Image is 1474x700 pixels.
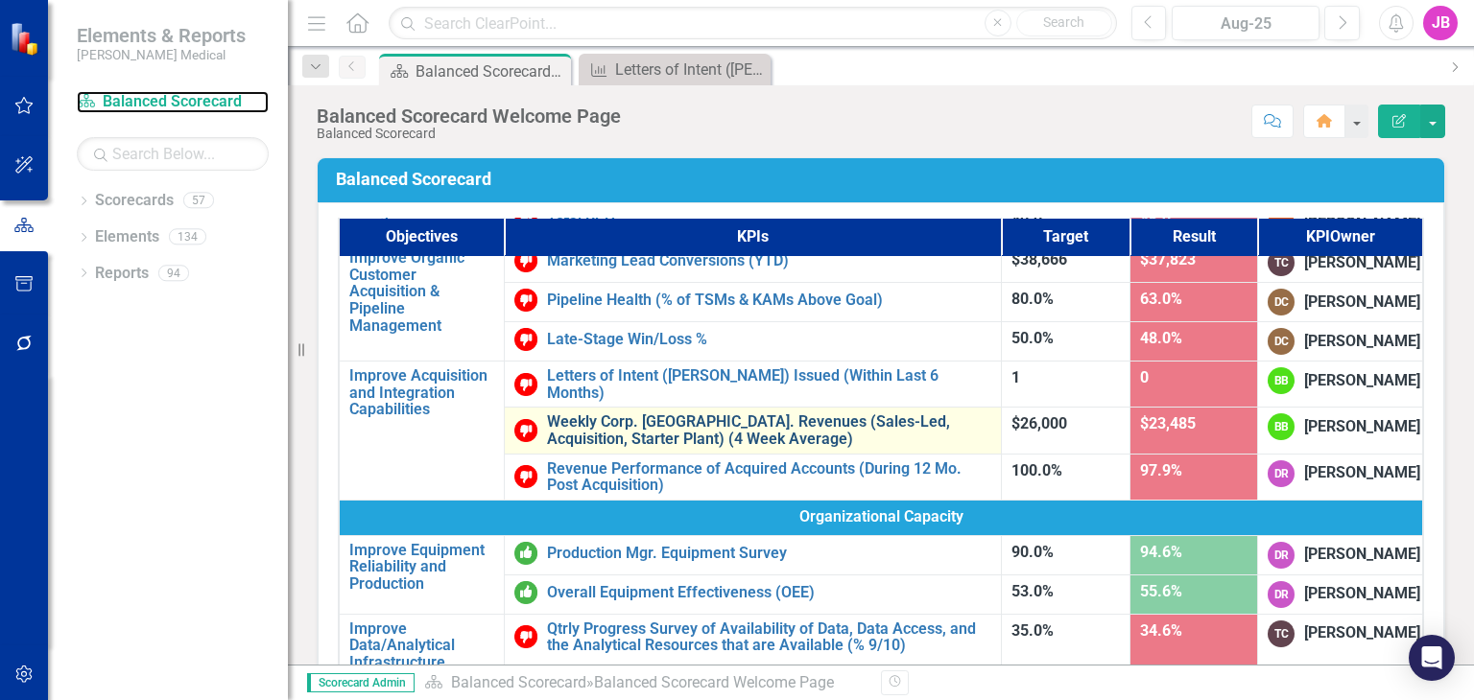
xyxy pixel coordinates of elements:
span: 94.6% [1140,543,1182,561]
span: Search [1043,14,1084,30]
td: Double-Click to Edit [1258,322,1423,362]
div: [PERSON_NAME] [1304,622,1420,644]
a: Pipeline Health (% of TSMs & KAMs Above Goal) [547,292,991,309]
td: Double-Click to Edit [1258,362,1423,408]
img: Below Target [514,249,537,272]
a: Revenue Performance of Acquired Accounts (During 12 Mo. Post Acquisition) [547,460,991,494]
small: [PERSON_NAME] Medical [77,47,246,62]
span: 90.0% [1011,543,1054,561]
td: Double-Click to Edit Right Click for Context Menu [504,362,1001,408]
td: Double-Click to Edit Right Click for Context Menu [504,535,1001,574]
td: Double-Click to Edit [339,500,1423,535]
span: 48.0% [1140,329,1182,347]
div: TC [1268,620,1295,647]
button: Search [1016,10,1112,36]
span: 35.0% [1011,621,1054,640]
img: Below Target [514,289,537,312]
a: Reports [95,263,149,285]
a: Balanced Scorecard [77,91,269,113]
div: Letters of Intent ([PERSON_NAME]) Issued (Within Last 6 Months) [615,58,766,82]
span: 50.0% [1011,329,1054,347]
div: [PERSON_NAME] [1304,462,1420,484]
td: Double-Click to Edit Right Click for Context Menu [504,454,1001,500]
div: DR [1268,581,1295,608]
div: [PERSON_NAME] [1304,331,1420,353]
input: Search ClearPoint... [389,7,1116,40]
span: $37,823 [1140,250,1196,268]
div: [PERSON_NAME] [1304,292,1420,314]
div: [PERSON_NAME] [1304,544,1420,566]
span: 1 [1011,368,1020,386]
td: Double-Click to Edit [1258,244,1423,283]
span: 34.6% [1140,621,1182,640]
td: Double-Click to Edit [1258,535,1423,574]
div: [PERSON_NAME] [1304,583,1420,605]
div: Aug-25 [1178,12,1313,35]
div: Balanced Scorecard Welcome Page [594,673,834,691]
a: Improve Equipment Reliability and Production [349,542,494,593]
img: Below Target [514,625,537,648]
a: Late-Stage Win/Loss % [547,331,991,348]
td: Double-Click to Edit [1258,614,1423,677]
td: Double-Click to Edit [1258,574,1423,614]
span: Scorecard Admin [307,673,415,692]
td: Double-Click to Edit Right Click for Context Menu [504,244,1001,283]
span: 63.0% [1140,290,1182,308]
button: JB [1423,6,1458,40]
a: Balanced Scorecard [451,673,586,691]
div: 57 [183,193,214,209]
img: On or Above Target [514,542,537,565]
span: 100.0% [1011,461,1062,479]
div: Balanced Scorecard [317,127,621,141]
div: 134 [169,229,206,245]
img: Below Target [514,373,537,396]
a: Improve Acquisition and Integration Capabilities [349,367,494,418]
td: Double-Click to Edit Right Click for Context Menu [504,283,1001,322]
td: Double-Click to Edit Right Click for Context Menu [504,574,1001,614]
img: Below Target [514,419,537,442]
a: Elements [95,226,159,248]
a: Letters of Intent ([PERSON_NAME]) Issued (Within Last 6 Months) [583,58,766,82]
a: Improve Data/Analytical Infrastructure [349,620,494,671]
td: Double-Click to Edit Right Click for Context Menu [504,322,1001,362]
span: 97.9% [1140,461,1182,479]
a: Improve Organic Customer Acquisition & Pipeline Management [349,249,494,334]
div: [PERSON_NAME] [1304,252,1420,274]
a: Production Mgr. Equipment Survey [547,545,991,562]
span: 55.6% [1140,582,1182,600]
span: $23,485 [1140,414,1196,432]
button: Aug-25 [1172,6,1319,40]
div: 94 [158,265,189,281]
span: $38,666 [1011,250,1067,268]
span: $26,000 [1011,414,1067,432]
span: 80.0% [1011,290,1054,308]
a: Weekly Corp. [GEOGRAPHIC_DATA]. Revenues (Sales-Led, Acquisition, Starter Plant) (4 Week Average) [547,413,991,447]
img: Below Target [514,465,537,488]
h3: Balanced Scorecard [336,170,1433,189]
span: Organizational Capacity [349,506,1413,528]
div: [PERSON_NAME] [1304,416,1420,438]
a: Letters of Intent ([PERSON_NAME]) Issued (Within Last 6 Months) [547,367,991,401]
div: BB [1268,367,1295,394]
div: [PERSON_NAME] [1304,370,1420,392]
td: Double-Click to Edit Right Click for Context Menu [504,408,1001,454]
div: DC [1268,328,1295,355]
span: Elements & Reports [77,24,246,47]
td: Double-Click to Edit Right Click for Context Menu [339,362,504,501]
div: Open Intercom Messenger [1409,635,1455,681]
a: Overall Equipment Effectiveness (OEE) [547,584,991,601]
img: On or Above Target [514,581,537,604]
div: » [424,672,867,694]
a: Marketing Lead Conversions (YTD) [547,252,991,269]
td: Double-Click to Edit [1258,283,1423,322]
td: Double-Click to Edit [1258,454,1423,500]
td: Double-Click to Edit Right Click for Context Menu [339,614,504,677]
div: DR [1268,542,1295,569]
td: Double-Click to Edit Right Click for Context Menu [339,535,504,614]
td: Double-Click to Edit Right Click for Context Menu [339,244,504,362]
td: Double-Click to Edit Right Click for Context Menu [504,614,1001,677]
div: Balanced Scorecard Welcome Page [416,59,566,83]
div: BB [1268,413,1295,440]
div: TC [1268,249,1295,276]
